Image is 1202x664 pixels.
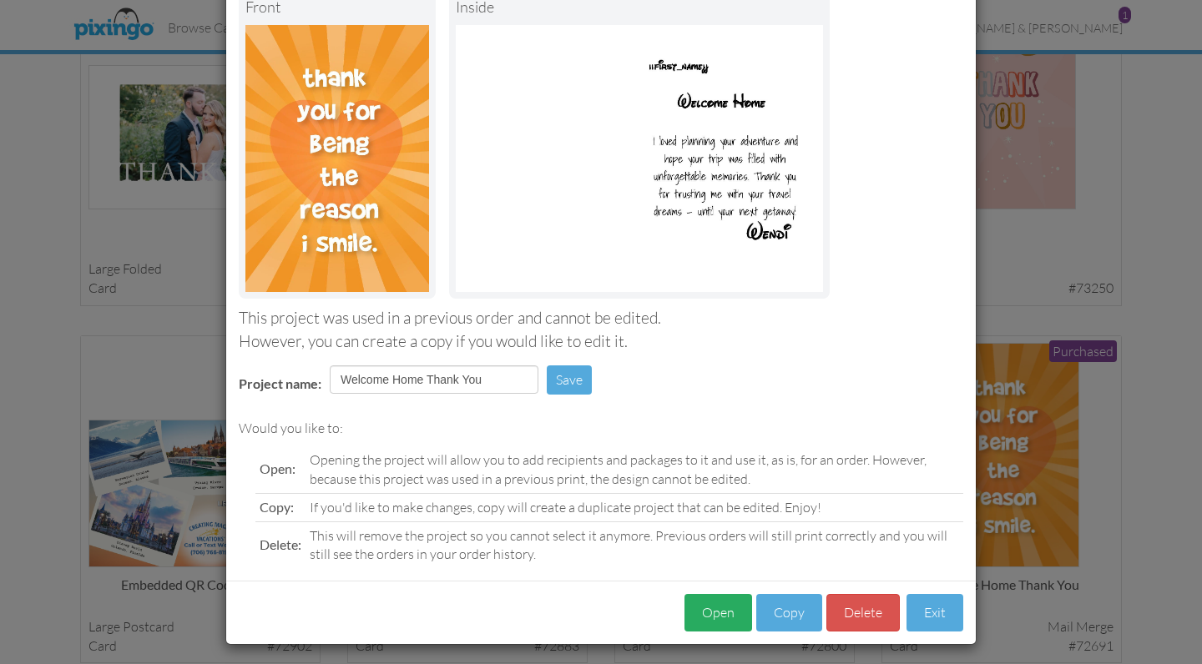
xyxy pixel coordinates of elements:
button: Exit [907,594,963,631]
td: Opening the project will allow you to add recipients and packages to it and use it, as is, for an... [306,446,963,493]
button: Save [547,365,592,395]
td: This will remove the project so you cannot select it anymore. Previous orders will still print co... [306,521,963,568]
div: However, you can create a copy if you would like to edit it. [239,330,963,353]
input: Enter project name [330,365,538,394]
button: Copy [756,594,822,631]
button: Delete [826,594,900,631]
img: Portrait Image [456,25,823,292]
div: This project was used in a previous order and cannot be edited. [239,307,963,329]
span: Open: [260,460,295,476]
button: Open [684,594,752,631]
div: Would you like to: [239,419,963,438]
img: Landscape Image [245,25,429,292]
label: Project name: [239,375,321,394]
td: If you'd like to make changes, copy will create a duplicate project that can be edited. Enjoy! [306,493,963,521]
span: Delete: [260,536,301,552]
span: Copy: [260,499,294,515]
